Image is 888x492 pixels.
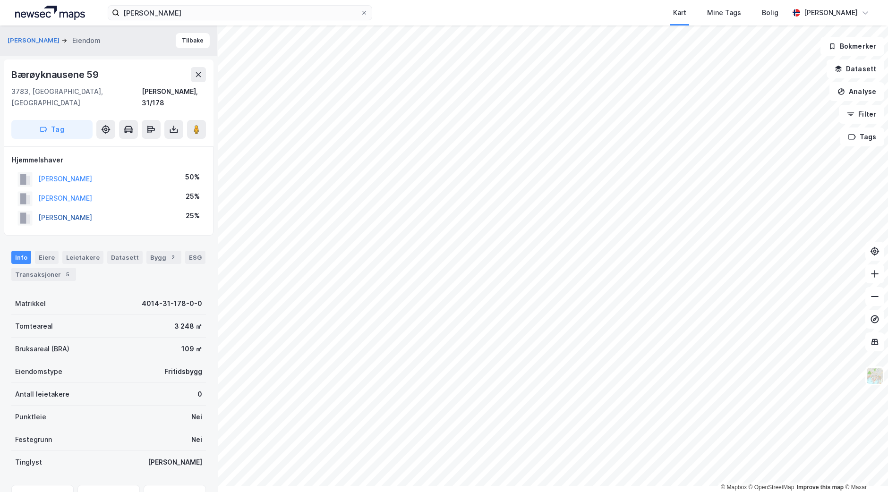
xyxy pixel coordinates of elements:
div: Eiere [35,251,59,264]
div: Datasett [107,251,143,264]
div: ESG [185,251,205,264]
div: 2 [168,253,178,262]
div: Nei [191,434,202,445]
div: Hjemmelshaver [12,154,205,166]
div: 25% [186,210,200,221]
div: 3 248 ㎡ [174,321,202,332]
img: logo.a4113a55bc3d86da70a041830d287a7e.svg [15,6,85,20]
div: Punktleie [15,411,46,423]
div: Tomteareal [15,321,53,332]
button: Tilbake [176,33,210,48]
button: Tag [11,120,93,139]
div: Info [11,251,31,264]
button: Filter [839,105,884,124]
div: Transaksjoner [11,268,76,281]
button: Analyse [829,82,884,101]
div: Fritidsbygg [164,366,202,377]
div: Mine Tags [707,7,741,18]
div: [PERSON_NAME] [148,457,202,468]
input: Søk på adresse, matrikkel, gårdeiere, leietakere eller personer [120,6,360,20]
iframe: Chat Widget [841,447,888,492]
div: Antall leietakere [15,389,69,400]
div: 109 ㎡ [181,343,202,355]
a: OpenStreetMap [749,484,794,491]
button: Bokmerker [820,37,884,56]
div: 3783, [GEOGRAPHIC_DATA], [GEOGRAPHIC_DATA] [11,86,142,109]
a: Improve this map [797,484,844,491]
button: Datasett [827,59,884,78]
a: Mapbox [721,484,747,491]
div: [PERSON_NAME], 31/178 [142,86,206,109]
button: Tags [840,127,884,146]
div: 25% [186,191,200,202]
div: Festegrunn [15,434,52,445]
button: [PERSON_NAME] [8,36,61,45]
div: Bygg [146,251,181,264]
div: Nei [191,411,202,423]
div: Bærøyknausene 59 [11,67,101,82]
div: 4014-31-178-0-0 [142,298,202,309]
div: 50% [185,171,200,183]
div: Eiendom [72,35,101,46]
div: Bruksareal (BRA) [15,343,69,355]
div: Bolig [762,7,778,18]
div: Eiendomstype [15,366,62,377]
div: [PERSON_NAME] [804,7,858,18]
div: 0 [197,389,202,400]
img: Z [866,367,884,385]
div: Kart [673,7,686,18]
div: Leietakere [62,251,103,264]
div: Matrikkel [15,298,46,309]
div: Tinglyst [15,457,42,468]
div: 5 [63,270,72,279]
